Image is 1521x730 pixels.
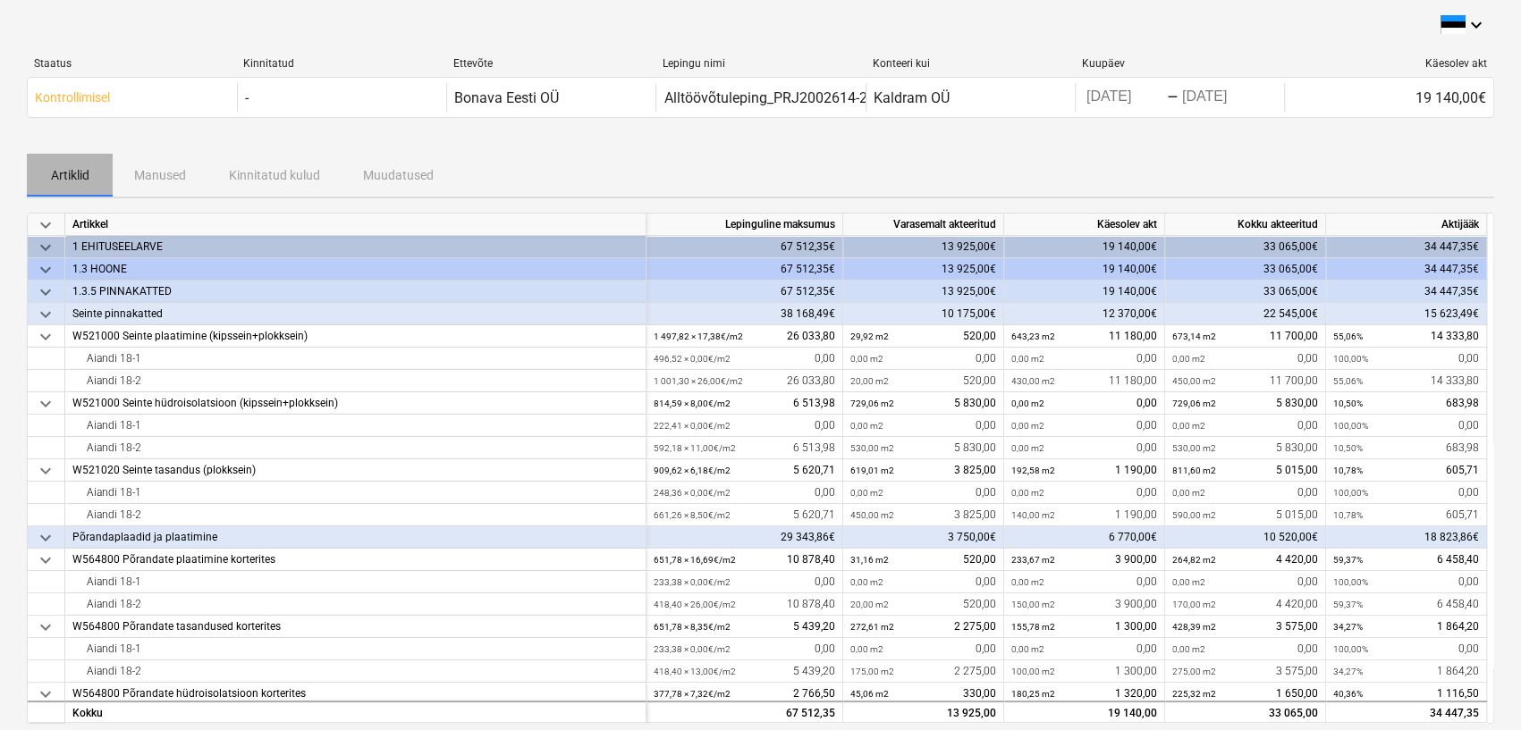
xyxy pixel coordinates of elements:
[1004,214,1165,236] div: Käesolev akt
[72,437,638,459] div: Aiandi 18-2
[1326,236,1487,258] div: 34 447,35€
[1165,258,1326,281] div: 33 065,00€
[654,622,731,632] small: 651,78 × 8,35€ / m2
[1011,370,1157,392] div: 11 180,00
[1004,526,1165,549] div: 6 770,00€
[850,399,894,408] small: 729,06 m2
[646,236,843,258] div: 67 512,35€
[1333,616,1479,638] div: 1 864,20
[1011,593,1157,616] div: 3 900,00
[1172,421,1205,431] small: 0,00 m2
[72,660,638,683] div: Aiandi 18-2
[1333,399,1363,408] small: 10,50%
[1011,689,1055,699] small: 180,25 m2
[1165,701,1326,723] div: 33 065,00
[874,89,950,106] div: Kaldram OÜ
[1011,348,1157,370] div: 0,00
[72,303,638,325] div: Seinte pinnakatted
[1167,92,1179,103] div: -
[1011,392,1157,415] div: 0,00
[35,88,110,107] p: Kontrollimisel
[646,258,843,281] div: 67 512,35€
[1333,392,1479,415] div: 683,98
[654,702,835,725] div: 67 512,35
[1179,85,1263,110] input: Lõpp
[654,443,736,453] small: 592,18 × 11,00€ / m2
[1172,482,1318,504] div: 0,00
[850,370,996,392] div: 520,00
[646,214,843,236] div: Lepinguline maksumus
[843,258,1004,281] div: 13 925,00€
[1083,85,1167,110] input: Algus
[654,437,835,459] div: 6 513,98
[843,281,1004,303] div: 13 925,00€
[245,89,249,106] div: -
[850,415,996,437] div: 0,00
[654,667,736,676] small: 418,40 × 13,00€ / m2
[1172,660,1318,683] div: 3 575,00
[1172,370,1318,392] div: 11 700,00
[1011,459,1157,482] div: 1 190,00
[1172,437,1318,459] div: 5 830,00
[72,683,638,705] div: W564800 Põrandate hüdroisolatsioon korterites
[1326,258,1487,281] div: 34 447,35€
[1011,702,1157,725] div: 19 140,00
[454,89,559,106] div: Bonava Eesti OÜ
[1326,214,1487,236] div: Aktijääk
[850,331,889,341] small: 29,92 m2
[1333,644,1368,654] small: 100,00%
[72,348,638,370] div: Aiandi 18-1
[1172,504,1318,526] div: 5 015,00
[850,392,996,415] div: 5 830,00
[1326,526,1487,549] div: 18 823,86€
[1172,593,1318,616] div: 4 420,00
[1333,437,1479,459] div: 683,98
[1011,421,1044,431] small: 0,00 m2
[1333,325,1479,348] div: 14 333,80
[1011,354,1044,364] small: 0,00 m2
[1333,482,1479,504] div: 0,00
[1333,689,1363,699] small: 40,36%
[850,354,883,364] small: 0,00 m2
[1172,376,1216,386] small: 450,00 m2
[654,325,835,348] div: 26 033,80
[654,354,731,364] small: 496,52 × 0,00€ / m2
[72,504,638,526] div: Aiandi 18-2
[1172,616,1318,638] div: 3 575,00
[654,376,743,386] small: 1 001,30 × 26,00€ / m2
[72,459,638,482] div: W521020 Seinte tasandus (plokksein)
[1172,510,1216,520] small: 590,00 m2
[1172,466,1216,475] small: 811,60 m2
[72,482,638,504] div: Aiandi 18-1
[654,510,731,520] small: 661,26 × 8,50€ / m2
[72,392,638,415] div: W521000 Seinte hüdroisolatsioon (kipssein+plokksein)
[1172,325,1318,348] div: 11 700,00
[654,689,731,699] small: 377,78 × 7,32€ / m2
[654,370,835,392] div: 26 033,80
[1333,622,1363,632] small: 34,27%
[35,304,56,325] span: keyboard_arrow_down
[1284,83,1493,112] div: 19 140,00€
[646,281,843,303] div: 67 512,35€
[1004,258,1165,281] div: 19 140,00€
[850,667,894,676] small: 175,00 m2
[1004,281,1165,303] div: 19 140,00€
[35,214,56,236] span: keyboard_arrow_down
[1011,437,1157,459] div: 0,00
[1011,683,1157,705] div: 1 320,00
[1172,354,1205,364] small: 0,00 m2
[654,660,835,683] div: 5 439,20
[654,459,835,482] div: 5 620,71
[1011,571,1157,593] div: 0,00
[654,683,835,705] div: 2 766,50
[35,550,56,571] span: keyboard_arrow_down
[850,600,889,609] small: 20,00 m2
[654,504,835,526] div: 5 620,71
[850,644,883,654] small: 0,00 m2
[35,684,56,705] span: keyboard_arrow_down
[850,348,996,370] div: 0,00
[646,303,843,325] div: 38 168,49€
[654,415,835,437] div: 0,00
[1165,303,1326,325] div: 22 545,00€
[1326,303,1487,325] div: 15 623,49€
